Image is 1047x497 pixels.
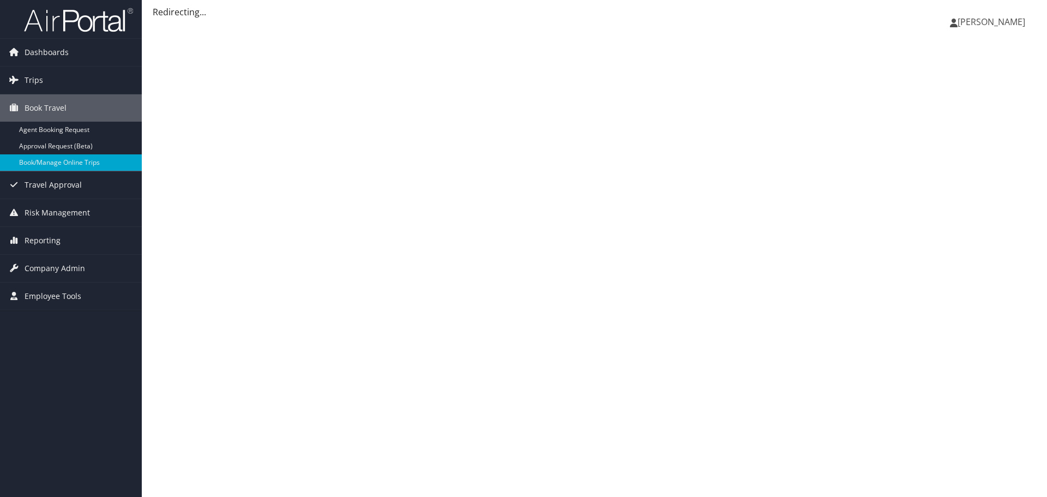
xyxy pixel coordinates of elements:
[24,7,133,33] img: airportal-logo.png
[25,227,61,254] span: Reporting
[950,5,1036,38] a: [PERSON_NAME]
[958,16,1025,28] span: [PERSON_NAME]
[25,255,85,282] span: Company Admin
[25,67,43,94] span: Trips
[25,283,81,310] span: Employee Tools
[25,94,67,122] span: Book Travel
[25,199,90,226] span: Risk Management
[25,171,82,199] span: Travel Approval
[25,39,69,66] span: Dashboards
[153,5,1036,19] div: Redirecting...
